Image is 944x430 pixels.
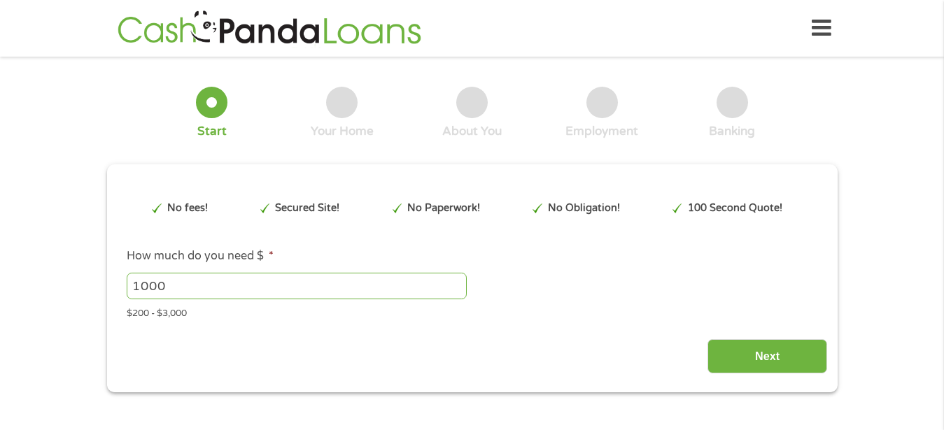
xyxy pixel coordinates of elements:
p: 100 Second Quote! [688,201,782,216]
div: About You [442,124,502,139]
p: No Paperwork! [407,201,480,216]
input: Next [707,339,827,373]
p: No fees! [167,201,208,216]
p: Secured Site! [275,201,339,216]
img: GetLoanNow Logo [113,8,425,48]
p: No Obligation! [548,201,620,216]
div: $200 - $3,000 [127,302,817,321]
div: Employment [565,124,638,139]
div: Start [197,124,227,139]
div: Banking [709,124,755,139]
label: How much do you need $ [127,249,274,264]
div: Your Home [311,124,374,139]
